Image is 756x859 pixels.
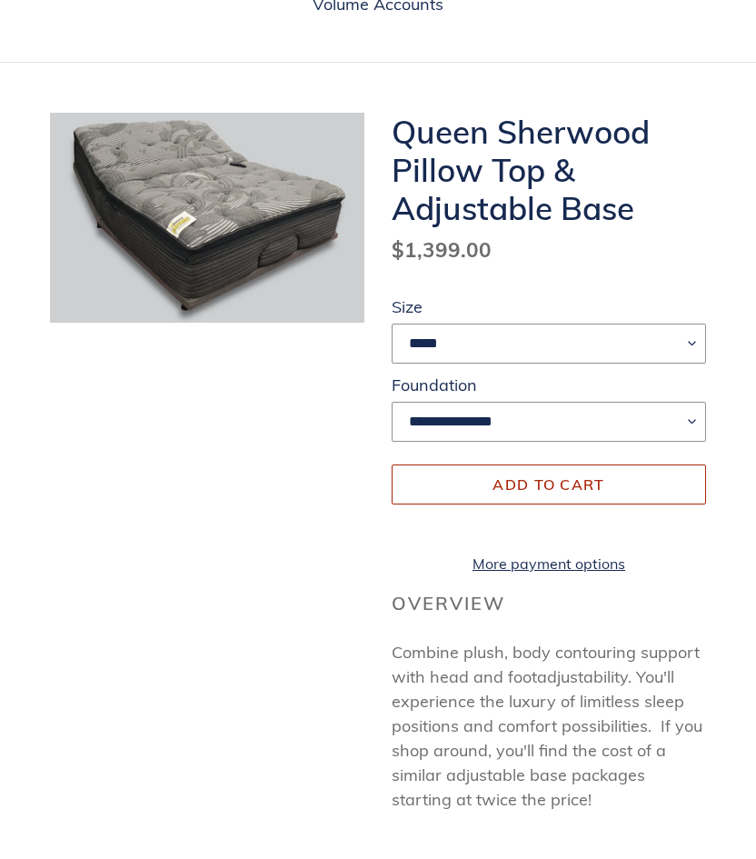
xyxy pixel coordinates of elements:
h2: Overview [392,593,706,614]
label: Foundation [392,373,706,397]
a: More payment options [392,553,706,574]
span: Combine plush, body contouring support with head and foot [392,642,700,687]
label: Size [392,295,706,319]
span: Add to cart [492,475,604,494]
p: adjustability. You'll experience the luxury of limitless sleep positions and comfort possibilitie... [392,640,706,812]
span: $1,399.00 [392,236,492,263]
button: Add to cart [392,464,706,504]
h1: Queen Sherwood Pillow Top & Adjustable Base [392,113,706,227]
